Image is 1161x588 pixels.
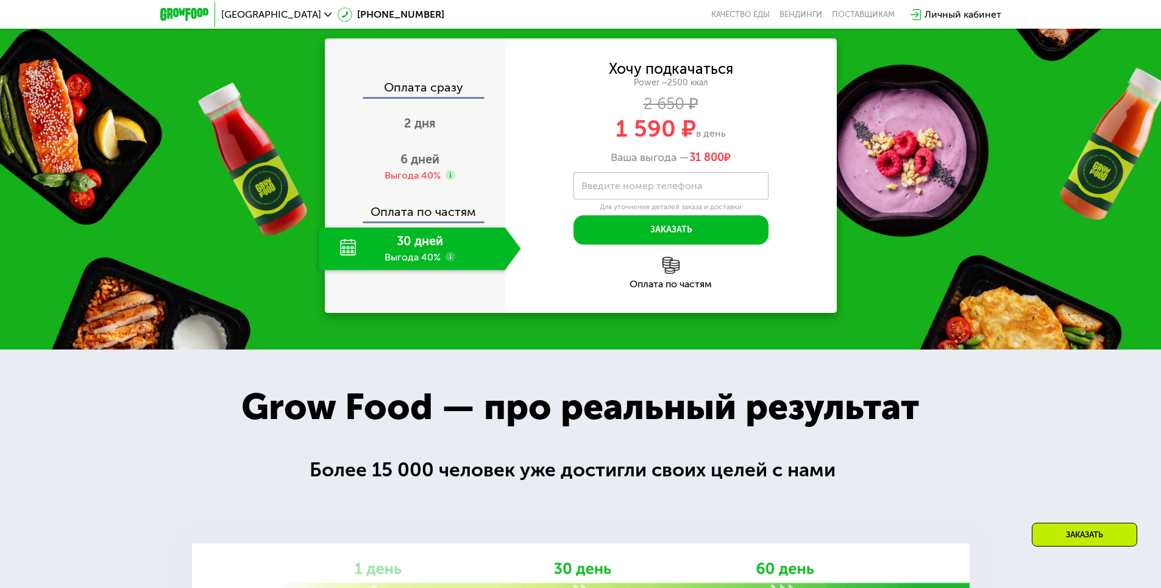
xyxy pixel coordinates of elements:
[505,77,837,88] div: Power ~2500 ккал
[338,7,444,22] a: [PHONE_NUMBER]
[326,81,505,97] div: Оплата сразу
[326,193,505,221] div: Оплата по частям
[404,116,436,131] span: 2 дня
[505,151,837,165] div: Ваша выгода —
[711,10,770,20] a: Качество еды
[689,151,724,164] span: 31 800
[779,10,822,20] a: Вендинги
[925,7,1001,22] div: Личный кабинет
[689,151,731,165] span: ₽
[310,455,851,485] div: Более 15 000 человек уже достигли своих целей с нами
[573,203,769,212] div: Для уточнения деталей заказа и доставки
[609,62,733,76] div: Хочу подкачаться
[662,257,680,274] img: l6xcnZfty9opOoJh.png
[505,98,837,111] div: 2 650 ₽
[832,10,895,20] div: поставщикам
[696,127,726,139] span: в день
[400,152,439,167] span: 6 дней
[215,379,946,434] div: Grow Food — про реальный результат
[573,215,769,245] button: Заказать
[385,169,441,182] div: Выгода 40%
[616,115,696,143] span: 1 590 ₽
[581,182,702,189] label: Введите номер телефона
[221,10,321,20] span: [GEOGRAPHIC_DATA]
[505,279,837,289] div: Оплата по частям
[1032,523,1137,547] div: Заказать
